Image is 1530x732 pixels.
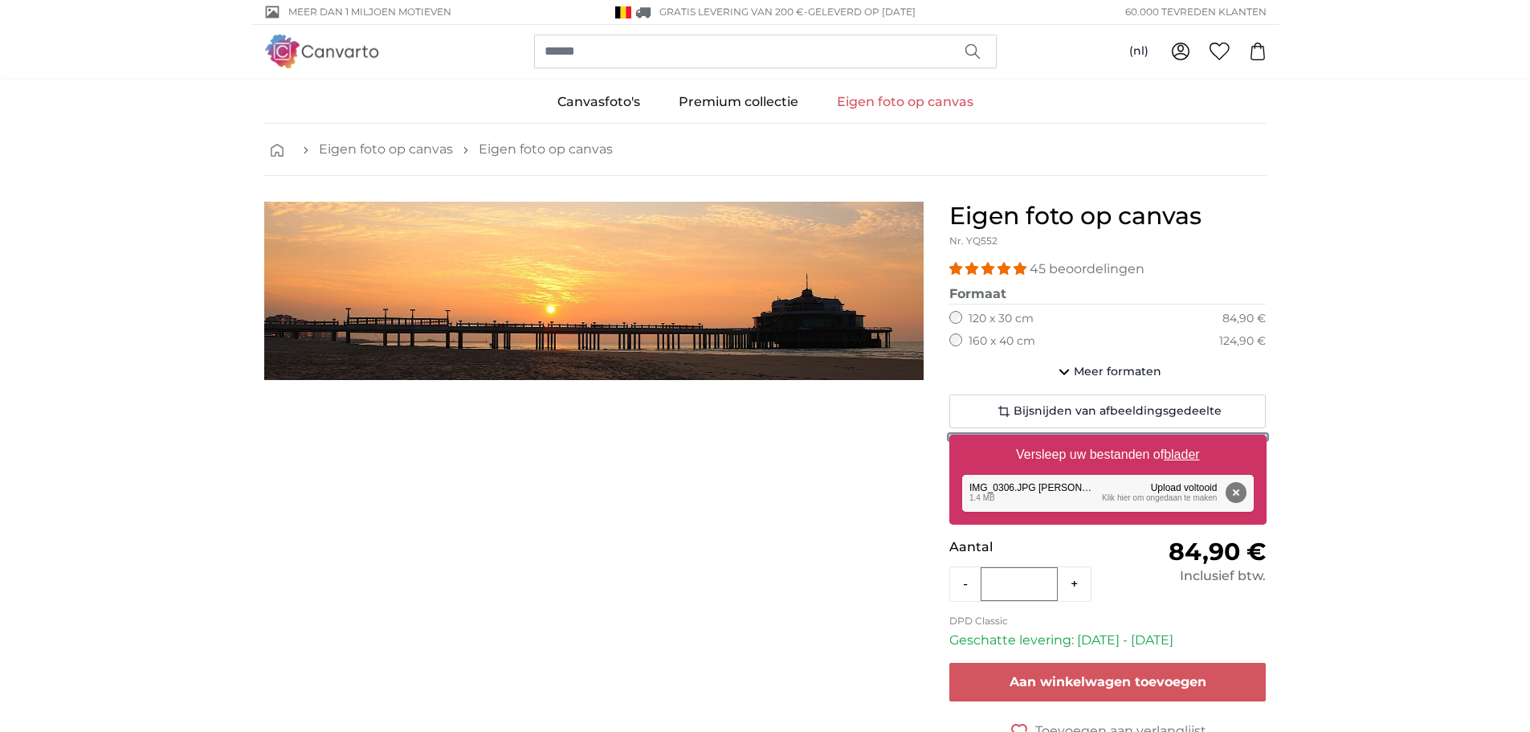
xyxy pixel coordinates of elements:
[479,140,613,159] a: Eigen foto op canvas
[659,81,818,123] a: Premium collectie
[950,568,981,600] button: -
[1014,403,1222,419] span: Bijsnijden van afbeeldingsgedeelte
[949,284,1267,305] legend: Formaat
[949,356,1267,388] button: Meer formaten
[1219,333,1266,350] div: 124,90 €
[949,615,1267,628] p: DPD Classic
[1125,5,1267,19] span: 60.000 tevreden klanten
[949,538,1108,557] p: Aantal
[1108,566,1266,586] div: Inclusief btw.
[1010,439,1206,471] label: Versleep uw bestanden of
[1074,364,1161,380] span: Meer formaten
[969,333,1035,350] label: 160 x 40 cm
[264,124,1267,176] nav: breadcrumbs
[1222,311,1266,327] div: 84,90 €
[949,261,1030,276] span: 4.93 stars
[804,6,916,18] span: -
[949,663,1267,701] button: Aan winkelwagen toevoegen
[264,202,924,380] img: personalised-canvas-print
[1010,674,1206,689] span: Aan winkelwagen toevoegen
[808,6,916,18] span: Geleverd op [DATE]
[1164,448,1199,461] u: blader
[1116,37,1161,66] button: (nl)
[538,81,659,123] a: Canvasfoto's
[949,202,1267,231] h1: Eigen foto op canvas
[288,5,451,19] span: Meer dan 1 miljoen motieven
[949,395,1267,428] button: Bijsnijden van afbeeldingsgedeelte
[319,140,453,159] a: Eigen foto op canvas
[1169,537,1266,566] span: 84,90 €
[659,6,804,18] span: GRATIS levering van 200 €
[969,311,1034,327] label: 120 x 30 cm
[1030,261,1144,276] span: 45 beoordelingen
[949,235,998,247] span: Nr. YQ552
[1058,568,1091,600] button: +
[818,81,993,123] a: Eigen foto op canvas
[615,6,631,18] img: België
[949,631,1267,650] p: Geschatte levering: [DATE] - [DATE]
[264,35,380,67] img: Canvarto
[264,202,924,380] div: 1 of 1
